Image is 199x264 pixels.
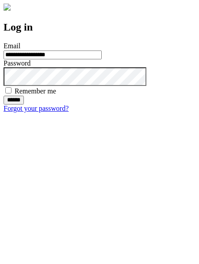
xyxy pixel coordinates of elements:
a: Forgot your password? [4,105,69,112]
label: Remember me [15,87,56,95]
img: logo-4e3dc11c47720685a147b03b5a06dd966a58ff35d612b21f08c02c0306f2b779.png [4,4,11,11]
label: Email [4,42,20,50]
h2: Log in [4,21,195,33]
label: Password [4,59,31,67]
